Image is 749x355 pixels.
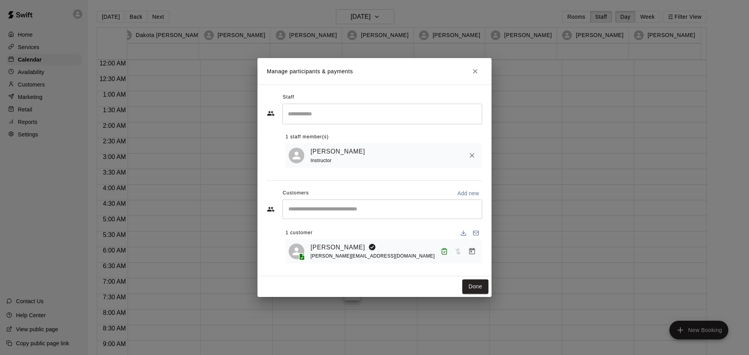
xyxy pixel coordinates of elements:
svg: Customers [267,205,275,213]
button: Close [468,64,482,78]
div: Ian Fink [289,148,304,163]
button: Manage bookings & payment [465,244,479,258]
span: 1 customer [286,227,312,239]
button: Done [462,279,488,294]
div: Jeff Jennings [289,244,304,259]
button: Download list [457,227,470,239]
span: Has not paid [451,247,465,254]
svg: Staff [267,110,275,117]
span: Customers [283,187,309,200]
span: [PERSON_NAME][EMAIL_ADDRESS][DOMAIN_NAME] [311,253,435,259]
svg: Booking Owner [368,243,376,251]
button: Remove [465,148,479,162]
p: Manage participants & payments [267,67,353,76]
span: Instructor [311,158,332,163]
div: Search staff [282,104,482,124]
button: Email participants [470,227,482,239]
button: Add new [454,187,482,200]
div: Start typing to search customers... [282,200,482,219]
a: [PERSON_NAME] [311,147,365,157]
a: [PERSON_NAME] [311,242,365,253]
span: Staff [283,91,294,104]
p: Add new [457,189,479,197]
button: Attended [438,245,451,258]
span: 1 staff member(s) [286,131,329,143]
